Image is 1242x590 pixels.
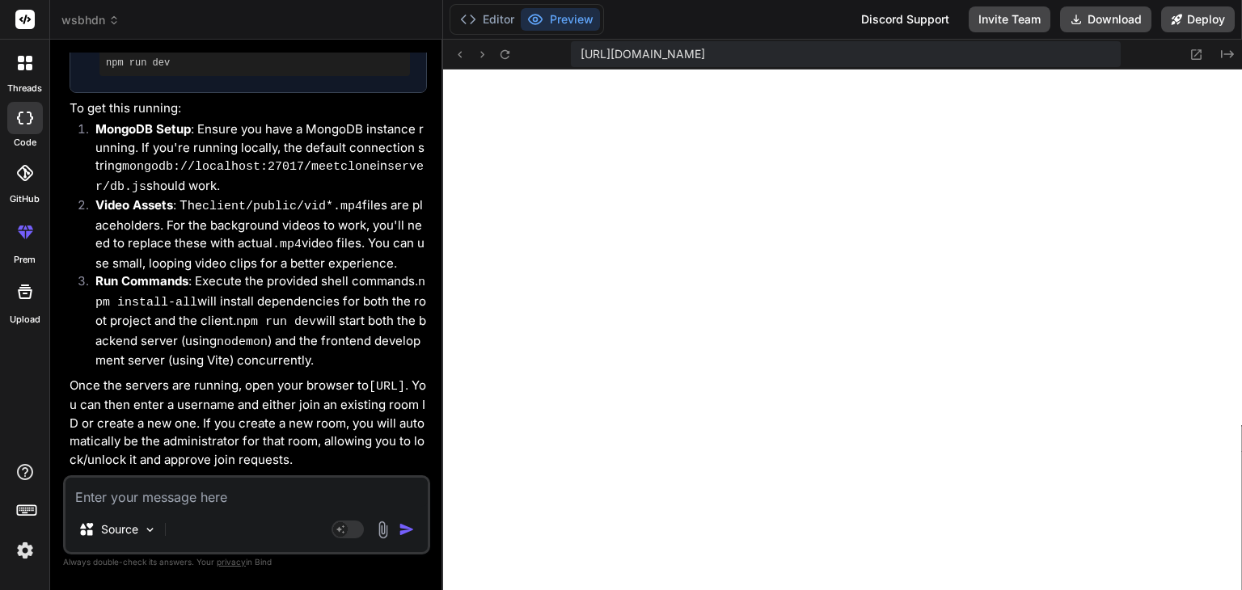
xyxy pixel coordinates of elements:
[122,160,377,174] code: mongodb://localhost:27017/meetclone
[217,557,246,567] span: privacy
[443,70,1242,590] iframe: Preview
[106,57,403,70] pre: npm run dev
[236,315,316,329] code: npm run dev
[217,335,268,349] code: nodemon
[95,197,173,213] strong: Video Assets
[63,554,430,570] p: Always double-check its answers. Your in Bind
[82,196,427,272] li: : The files are placeholders. For the background videos to work, you'll need to replace these wit...
[581,46,705,62] span: [URL][DOMAIN_NAME]
[143,523,157,537] img: Pick Models
[851,6,959,32] div: Discord Support
[11,537,39,564] img: settings
[7,82,42,95] label: threads
[101,521,138,537] p: Source
[272,238,302,251] code: .mp4
[521,8,600,31] button: Preview
[82,272,427,370] li: : Execute the provided shell commands. will install dependencies for both the root project and th...
[14,253,36,267] label: prem
[202,200,362,213] code: client/public/vid*.mp4
[10,313,40,327] label: Upload
[61,12,120,28] span: wsbhdn
[95,276,425,310] code: npm install-all
[1161,6,1235,32] button: Deploy
[399,521,415,537] img: icon
[969,6,1050,32] button: Invite Team
[454,8,521,31] button: Editor
[95,160,424,194] code: server/db.js
[14,136,36,150] label: code
[70,377,427,470] p: Once the servers are running, open your browser to . You can then enter a username and either joi...
[374,520,392,539] img: attachment
[95,121,191,137] strong: MongoDB Setup
[70,99,427,118] p: To get this running:
[369,380,405,394] code: [URL]
[10,192,40,206] label: GitHub
[82,120,427,196] li: : Ensure you have a MongoDB instance running. If you're running locally, the default connection s...
[95,273,188,289] strong: Run Commands
[1060,6,1151,32] button: Download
